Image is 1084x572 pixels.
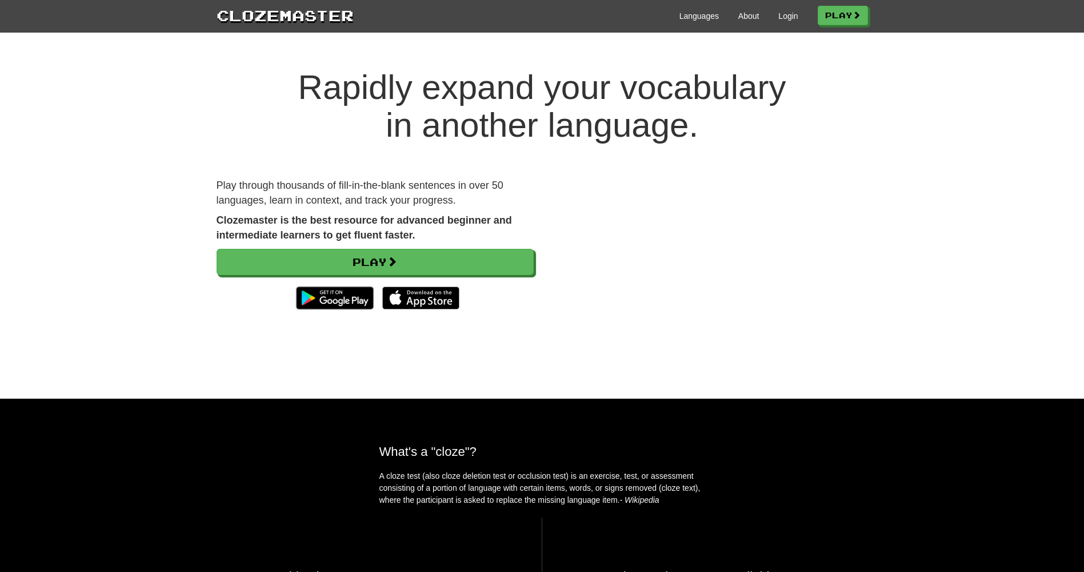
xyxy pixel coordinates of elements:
[379,470,705,506] p: A cloze test (also cloze deletion test or occlusion test) is an exercise, test, or assessment con...
[679,10,719,22] a: Languages
[620,495,659,505] em: - Wikipedia
[738,10,759,22] a: About
[379,444,705,459] h2: What's a "cloze"?
[778,10,798,22] a: Login
[818,6,868,25] a: Play
[217,214,512,241] strong: Clozemaster is the best resource for advanced beginner and intermediate learners to get fluent fa...
[217,178,534,208] p: Play through thousands of fill-in-the-blank sentences in over 50 languages, learn in context, and...
[217,249,534,275] a: Play
[217,5,354,26] a: Clozemaster
[290,281,379,315] img: Get it on Google Play
[382,287,459,309] img: Download_on_the_App_Store_Badge_US-UK_135x40-25178aeef6eb6b83b96f5f2d004eda3bffbb37122de64afbaef7...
